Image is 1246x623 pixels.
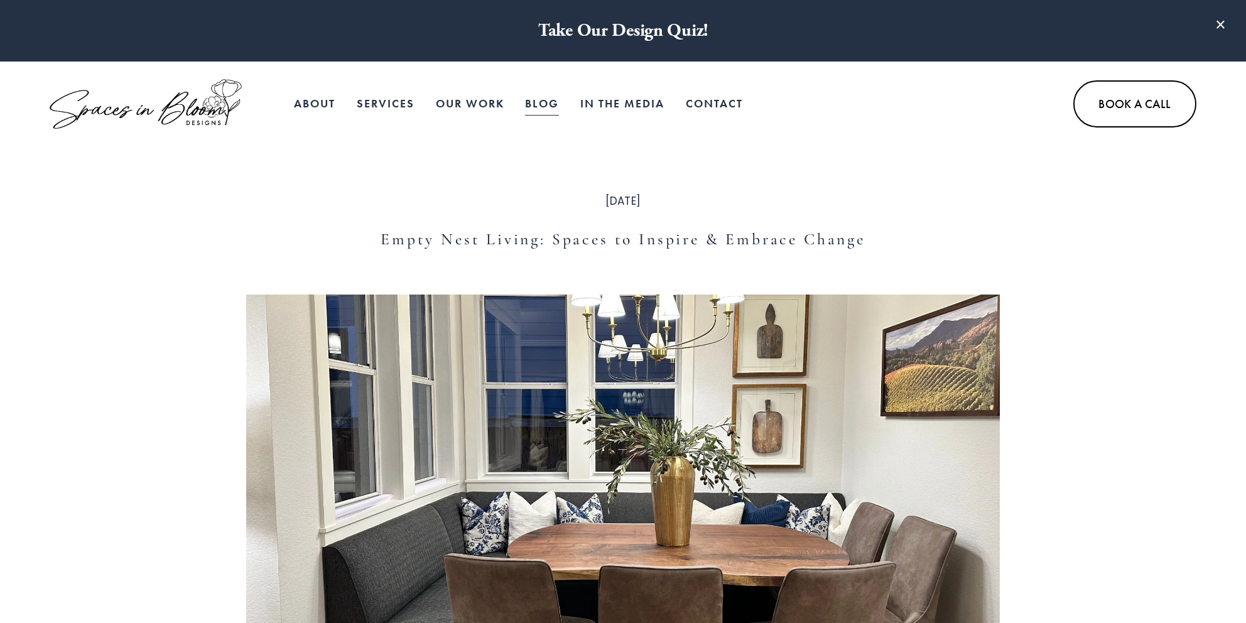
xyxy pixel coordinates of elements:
[50,79,241,129] img: Spaces in Bloom Designs
[1073,80,1196,127] a: Book A Call
[605,193,641,209] span: [DATE]
[580,91,664,116] a: In the Media
[294,91,335,116] a: About
[436,91,504,116] a: Our Work
[525,91,559,116] a: Blog
[357,91,414,116] a: Services
[686,91,743,116] a: Contact
[246,228,1000,251] h1: Empty Nest Living: Spaces to Inspire & Embrace Change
